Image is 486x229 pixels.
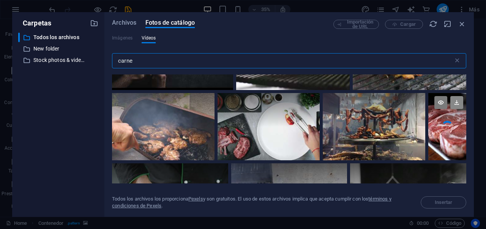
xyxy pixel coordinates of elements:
[33,44,84,53] p: New folder
[428,93,466,160] video: Your browser does not support the video tag.
[443,20,452,28] i: Minimizar
[145,18,195,27] span: Fotos de catálogo
[33,56,84,65] p: Stock photos & videos
[18,18,51,28] p: Carpetas
[112,18,136,27] span: Archivos
[90,19,98,27] i: Crear carpeta
[112,53,453,68] input: Buscar
[18,55,98,65] div: Stock photos & videos
[421,196,466,208] span: Selecciona primero un archivo
[18,33,20,42] div: ​
[33,33,84,42] p: Todos los archivos
[142,33,156,43] span: Vídeos
[112,33,133,43] span: Este tipo de archivo no es soportado por este elemento
[112,196,391,208] a: términos y condiciones de Pexels
[429,20,437,28] i: Volver a cargar
[18,44,98,54] div: New folder
[188,196,203,202] a: Pexels
[112,196,412,209] div: Todos los archivos los proporciona y son gratuitos. El uso de estos archivos implica que acepta c...
[458,20,466,28] i: Cerrar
